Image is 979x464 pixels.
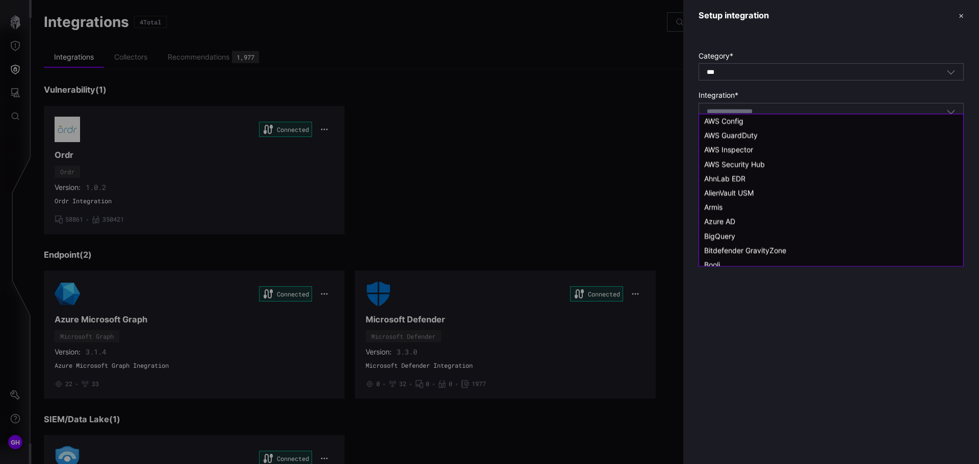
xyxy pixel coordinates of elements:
[946,67,956,76] button: Toggle options menu
[704,232,735,240] span: BigQuery
[704,117,743,125] span: AWS Config
[704,188,754,197] span: AlienVault USM
[959,10,964,21] button: ✕
[704,174,745,183] span: AhnLab EDR
[704,203,723,211] span: Armis
[704,260,720,269] span: Booli
[704,160,765,169] span: AWS Security Hub
[946,107,956,116] button: Toggle options menu
[699,10,769,21] h3: Setup integration
[704,246,786,255] span: Bitdefender GravityZone
[704,131,758,140] span: AWS GuardDuty
[699,91,964,100] label: Integration *
[699,51,964,61] label: Category *
[704,146,753,154] span: AWS Inspector
[704,217,735,226] span: Azure AD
